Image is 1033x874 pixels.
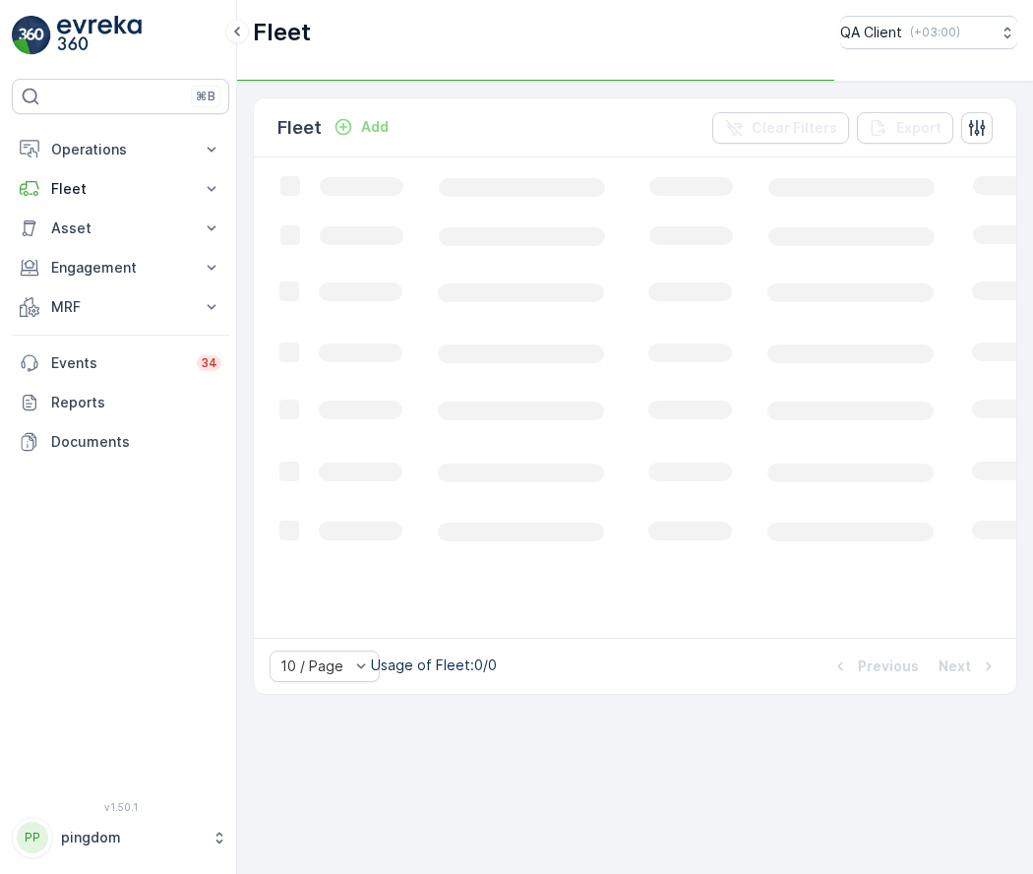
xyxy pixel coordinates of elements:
[51,297,190,317] p: MRF
[12,343,229,383] a: Events34
[12,130,229,169] button: Operations
[939,656,971,676] p: Next
[828,655,921,678] button: Previous
[12,287,229,327] button: MRF
[12,209,229,248] button: Asset
[12,383,229,422] a: Reports
[12,817,229,858] button: PPpingdom
[371,655,497,675] p: Usage of Fleet : 0/0
[361,117,389,137] p: Add
[12,422,229,462] a: Documents
[840,23,902,42] p: QA Client
[51,258,190,278] p: Engagement
[17,822,48,853] div: PP
[51,218,190,238] p: Asset
[12,169,229,209] button: Fleet
[51,353,185,373] p: Events
[253,17,311,48] p: Fleet
[51,140,190,159] p: Operations
[712,112,849,144] button: Clear Filters
[12,16,51,55] img: logo
[196,89,215,104] p: ⌘B
[277,114,322,142] p: Fleet
[858,656,919,676] p: Previous
[857,112,953,144] button: Export
[61,828,202,847] p: pingdom
[57,16,142,55] img: logo_light-DOdMpM7g.png
[840,16,1017,49] button: QA Client(+03:00)
[937,655,1001,678] button: Next
[51,179,190,199] p: Fleet
[896,118,942,138] p: Export
[12,801,229,813] span: v 1.50.1
[910,25,960,40] p: ( +03:00 )
[12,248,229,287] button: Engagement
[326,115,396,139] button: Add
[51,393,221,412] p: Reports
[201,355,217,371] p: 34
[51,432,221,452] p: Documents
[752,118,837,138] p: Clear Filters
